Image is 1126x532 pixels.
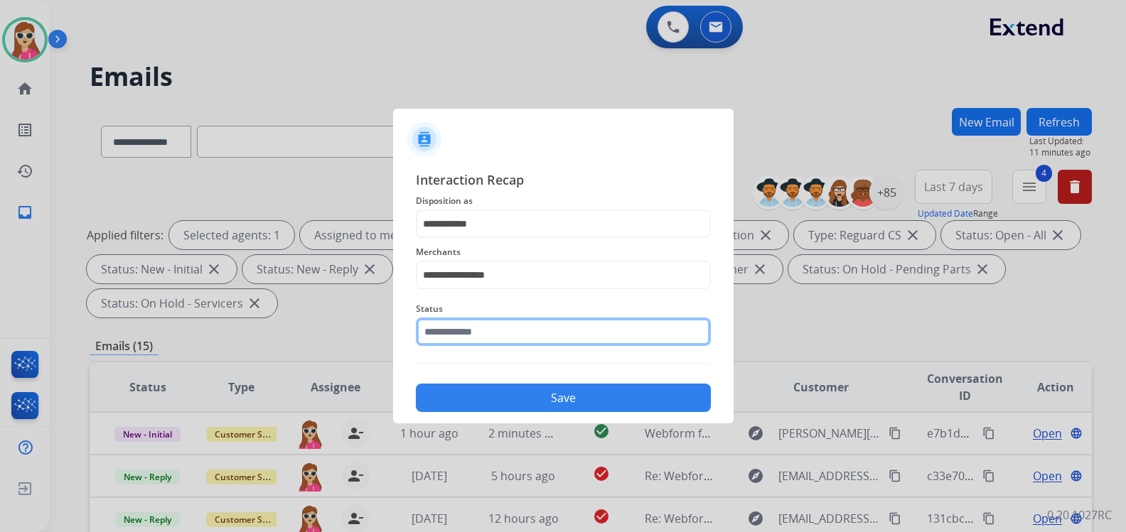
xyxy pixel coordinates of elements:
[407,122,441,156] img: contactIcon
[416,170,711,192] span: Interaction Recap
[416,363,711,364] img: contact-recap-line.svg
[416,244,711,261] span: Merchants
[1047,506,1112,523] p: 0.20.1027RC
[416,384,711,412] button: Save
[416,300,711,317] span: Status
[416,192,711,210] span: Disposition as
